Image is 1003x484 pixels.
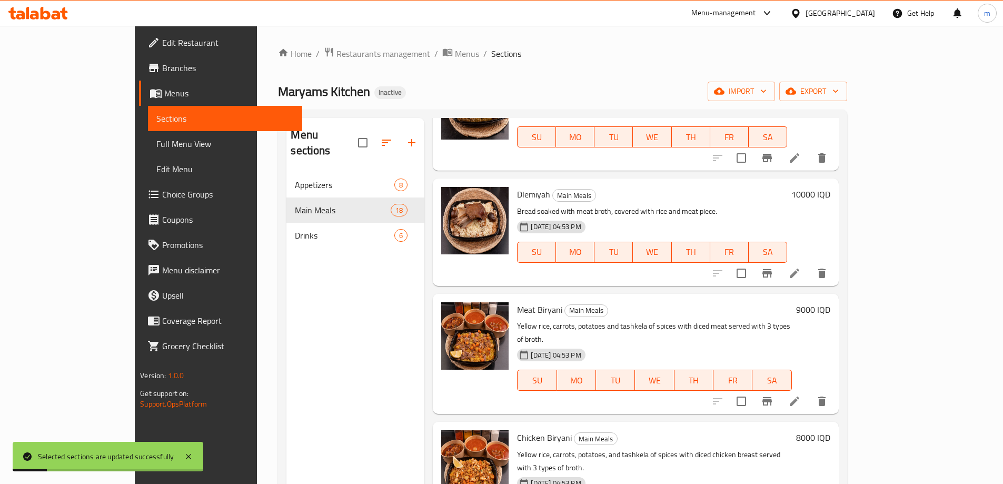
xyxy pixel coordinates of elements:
button: import [708,82,775,101]
span: WE [637,130,667,145]
a: Edit menu item [788,152,801,164]
a: Coverage Report [139,308,302,333]
a: Edit menu item [788,267,801,280]
span: 18 [391,205,407,215]
span: FR [714,130,744,145]
button: MO [556,126,594,147]
a: Edit Menu [148,156,302,182]
span: Appetizers [295,179,394,191]
img: Meat Biryani [441,302,509,370]
span: Coupons [162,213,294,226]
span: Maryams Kitchen [278,80,370,103]
span: Restaurants management [336,47,430,60]
button: Add section [399,130,424,155]
span: Main Meals [295,204,391,216]
button: Branch-specific-item [754,261,780,286]
div: Main Meals [552,189,596,202]
button: delete [809,389,835,414]
span: Meat Biryani [517,302,562,318]
p: Yellow rice, carrots, potatoes, and tashkela of spices with diced chicken breast served with 3 ty... [517,448,791,475]
nav: Menu sections [286,168,424,252]
span: TU [599,130,629,145]
div: Main Meals [574,432,618,445]
div: items [391,204,408,216]
span: TH [676,244,706,260]
p: Yellow rice, carrots, potatoes and tashkela of spices with diced meat served with 3 types of broth. [517,320,791,346]
button: TH [672,242,710,263]
span: 1.0.0 [168,369,184,382]
button: SA [752,370,791,391]
div: Drinks6 [286,223,424,248]
button: FR [710,126,749,147]
span: FR [714,244,744,260]
span: [DATE] 04:53 PM [527,222,585,232]
span: SA [753,244,783,260]
a: Grocery Checklist [139,333,302,359]
span: 8 [395,180,407,190]
button: SU [517,126,556,147]
button: Branch-specific-item [754,389,780,414]
li: / [316,47,320,60]
span: Grocery Checklist [162,340,294,352]
span: Branches [162,62,294,74]
span: TU [599,244,629,260]
span: import [716,85,767,98]
h6: 9000 IQD [796,302,830,317]
span: TH [679,373,709,388]
div: [GEOGRAPHIC_DATA] [806,7,875,19]
button: SU [517,242,556,263]
div: items [394,179,408,191]
span: Edit Menu [156,163,294,175]
button: TH [674,370,713,391]
button: FR [710,242,749,263]
span: Select to update [730,147,752,169]
span: SU [522,373,552,388]
a: Support.OpsPlatform [140,397,207,411]
li: / [483,47,487,60]
button: WE [635,370,674,391]
button: MO [556,242,594,263]
h6: 10000 IQD [791,187,830,202]
a: Menus [442,47,479,61]
div: Inactive [374,86,406,99]
a: Menus [139,81,302,106]
span: Choice Groups [162,188,294,201]
span: MO [560,244,590,260]
a: Branches [139,55,302,81]
span: Drinks [295,229,394,242]
a: Edit menu item [788,395,801,408]
span: Menu disclaimer [162,264,294,276]
p: Bread soaked with meat broth, covered with rice and meat piece. [517,205,787,218]
button: MO [557,370,596,391]
button: SU [517,370,557,391]
a: Coupons [139,207,302,232]
span: Main Meals [565,304,608,317]
span: FR [718,373,748,388]
span: Select to update [730,390,752,412]
span: m [984,7,990,19]
span: Select all sections [352,132,374,154]
span: Upsell [162,289,294,302]
span: TU [600,373,631,388]
span: Coverage Report [162,314,294,327]
span: MO [560,130,590,145]
span: Get support on: [140,387,188,400]
button: delete [809,261,835,286]
a: Sections [148,106,302,131]
div: Selected sections are updated successfully [38,451,174,462]
div: Appetizers8 [286,172,424,197]
a: Promotions [139,232,302,258]
span: SA [757,373,787,388]
span: Sections [491,47,521,60]
span: export [788,85,839,98]
span: Menus [164,87,294,100]
span: Version: [140,369,166,382]
h6: 8000 IQD [796,430,830,445]
span: SU [522,244,552,260]
h2: Menu sections [291,127,358,159]
span: WE [637,244,667,260]
button: WE [633,126,671,147]
button: TU [596,370,635,391]
span: Main Meals [574,433,617,445]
